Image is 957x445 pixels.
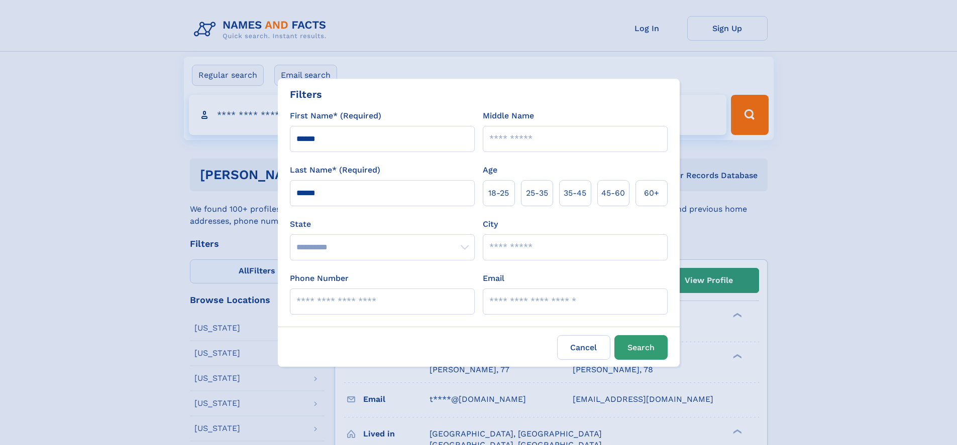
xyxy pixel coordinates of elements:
[526,187,548,199] span: 25‑35
[557,335,610,360] label: Cancel
[483,218,498,230] label: City
[290,164,380,176] label: Last Name* (Required)
[290,87,322,102] div: Filters
[483,272,504,284] label: Email
[614,335,668,360] button: Search
[601,187,625,199] span: 45‑60
[564,187,586,199] span: 35‑45
[290,110,381,122] label: First Name* (Required)
[644,187,659,199] span: 60+
[488,187,509,199] span: 18‑25
[290,218,475,230] label: State
[483,110,534,122] label: Middle Name
[483,164,497,176] label: Age
[290,272,349,284] label: Phone Number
